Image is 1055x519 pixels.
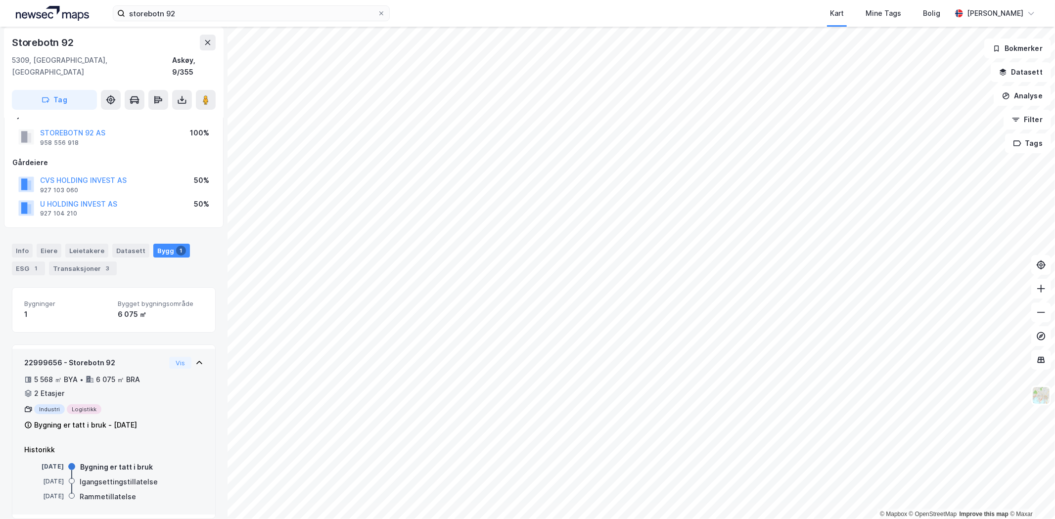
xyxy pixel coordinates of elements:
[125,6,377,21] input: Søk på adresse, matrikkel, gårdeiere, leietakere eller personer
[866,7,901,19] div: Mine Tags
[49,261,117,275] div: Transaksjoner
[190,127,209,139] div: 100%
[12,54,172,78] div: 5309, [GEOGRAPHIC_DATA], [GEOGRAPHIC_DATA]
[40,210,77,217] div: 927 104 210
[923,7,940,19] div: Bolig
[37,244,61,258] div: Eiere
[1004,110,1051,130] button: Filter
[24,308,110,320] div: 1
[194,174,209,186] div: 50%
[169,357,191,369] button: Vis
[80,476,158,488] div: Igangsettingstillatelse
[65,244,108,258] div: Leietakere
[112,244,149,258] div: Datasett
[991,62,1051,82] button: Datasett
[16,6,89,21] img: logo.a4113a55bc3d86da70a041830d287a7e.svg
[24,477,64,486] div: [DATE]
[12,157,215,169] div: Gårdeiere
[96,374,140,386] div: 6 075 ㎡ BRA
[118,308,203,320] div: 6 075 ㎡
[172,54,216,78] div: Askøy, 9/355
[24,492,64,501] div: [DATE]
[1005,133,1051,153] button: Tags
[12,35,76,50] div: Storebotn 92
[40,139,79,147] div: 958 556 918
[12,90,97,110] button: Tag
[830,7,844,19] div: Kart
[960,511,1009,518] a: Improve this map
[967,7,1023,19] div: [PERSON_NAME]
[31,263,41,273] div: 1
[103,263,113,273] div: 3
[34,419,137,431] div: Bygning er tatt i bruk - [DATE]
[194,198,209,210] div: 50%
[880,511,907,518] a: Mapbox
[984,39,1051,58] button: Bokmerker
[1006,472,1055,519] iframe: Chat Widget
[34,388,64,399] div: 2 Etasjer
[24,300,110,308] span: Bygninger
[34,374,78,386] div: 5 568 ㎡ BYA
[80,491,136,503] div: Rammetillatelse
[24,444,203,456] div: Historikk
[12,261,45,275] div: ESG
[80,461,153,473] div: Bygning er tatt i bruk
[24,357,165,369] div: 22999656 - Storebotn 92
[909,511,957,518] a: OpenStreetMap
[118,300,203,308] span: Bygget bygningsområde
[12,244,33,258] div: Info
[176,246,186,256] div: 1
[1006,472,1055,519] div: Kontrollprogram for chat
[24,462,64,471] div: [DATE]
[153,244,190,258] div: Bygg
[994,86,1051,106] button: Analyse
[80,376,84,384] div: •
[40,186,78,194] div: 927 103 060
[1032,386,1051,405] img: Z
